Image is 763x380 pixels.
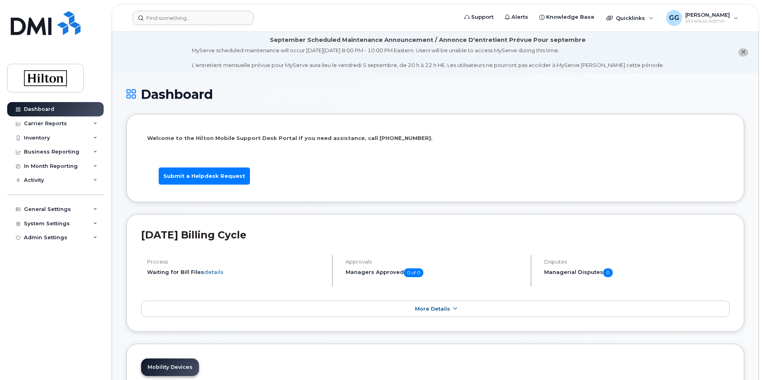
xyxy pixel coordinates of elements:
p: Welcome to the Hilton Mobile Support Desk Portal If you need assistance, call [PHONE_NUMBER]. [147,134,724,142]
h4: Disputes [544,259,730,265]
h1: Dashboard [126,87,744,101]
button: close notification [738,48,748,57]
h5: Managerial Disputes [544,268,730,277]
div: MyServe scheduled maintenance will occur [DATE][DATE] 8:00 PM - 10:00 PM Eastern. Users will be u... [192,47,664,69]
a: Submit a Helpdesk Request [159,167,250,185]
a: details [204,269,224,275]
h2: [DATE] Billing Cycle [141,229,730,241]
h5: Managers Approved [346,268,524,277]
span: More Details [415,306,450,312]
h4: Process [147,259,325,265]
h4: Approvals [346,259,524,265]
a: Mobility Devices [141,358,199,376]
li: Waiting for Bill Files [147,268,325,276]
span: 0 of 0 [404,268,423,277]
div: September Scheduled Maintenance Announcement / Annonce D'entretient Prévue Pour septembre [270,36,586,44]
span: 0 [603,268,613,277]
